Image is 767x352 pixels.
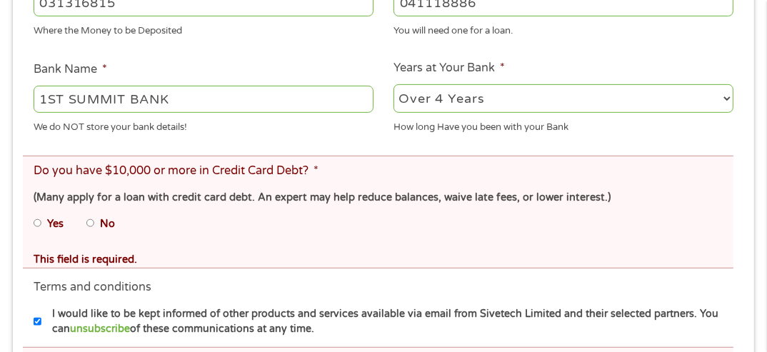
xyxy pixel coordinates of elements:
label: Years at Your Bank [393,61,505,76]
label: Bank Name [34,62,107,77]
div: Where the Money to be Deposited [34,19,374,39]
label: Do you have $10,000 or more in Credit Card Debt? [34,164,319,178]
a: unsubscribe [70,323,130,335]
label: No [100,216,115,232]
label: Yes [47,216,64,232]
div: You will need one for a loan. [393,19,733,39]
label: I would like to be kept informed of other products and services available via email from Sivetech... [41,306,738,337]
div: We do NOT store your bank details! [34,116,374,135]
div: This field is required. [34,252,723,268]
label: Terms and conditions [34,280,151,295]
div: How long Have you been with your Bank [393,116,733,135]
div: (Many apply for a loan with credit card debt. An expert may help reduce balances, waive late fees... [34,190,723,206]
